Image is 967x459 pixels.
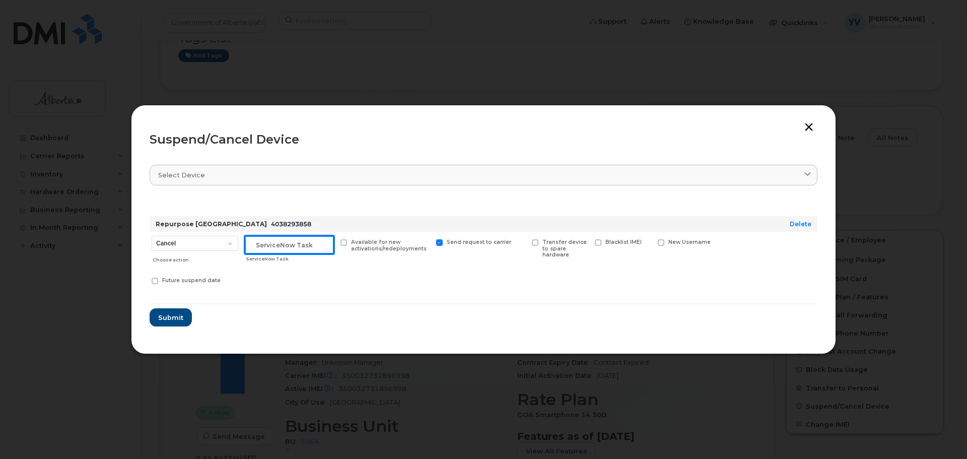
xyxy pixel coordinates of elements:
input: New Username [646,239,651,244]
div: Suspend/Cancel Device [150,134,817,146]
input: Transfer device to spare hardware [520,239,525,244]
div: ServiceNow Task [246,255,334,263]
span: Send request to carrier [447,239,511,245]
span: Blacklist IMEI [605,239,642,245]
span: Submit [158,313,183,322]
input: Available for new activations/redeployments [328,239,333,244]
a: Delete [790,220,811,228]
span: Select device [158,170,205,180]
button: Submit [150,308,192,326]
a: Select device [150,165,817,185]
input: Blacklist IMEI [583,239,588,244]
span: Transfer device to spare hardware [542,239,587,258]
strong: Repurpose [GEOGRAPHIC_DATA] [156,220,267,228]
span: New Username [668,239,711,245]
span: Available for new activations/redeployments [351,239,427,252]
input: ServiceNow Task [245,236,334,254]
div: Choose action [153,252,238,264]
input: Send request to carrier [424,239,429,244]
span: Future suspend date [162,277,221,284]
span: 4038293858 [271,220,311,228]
